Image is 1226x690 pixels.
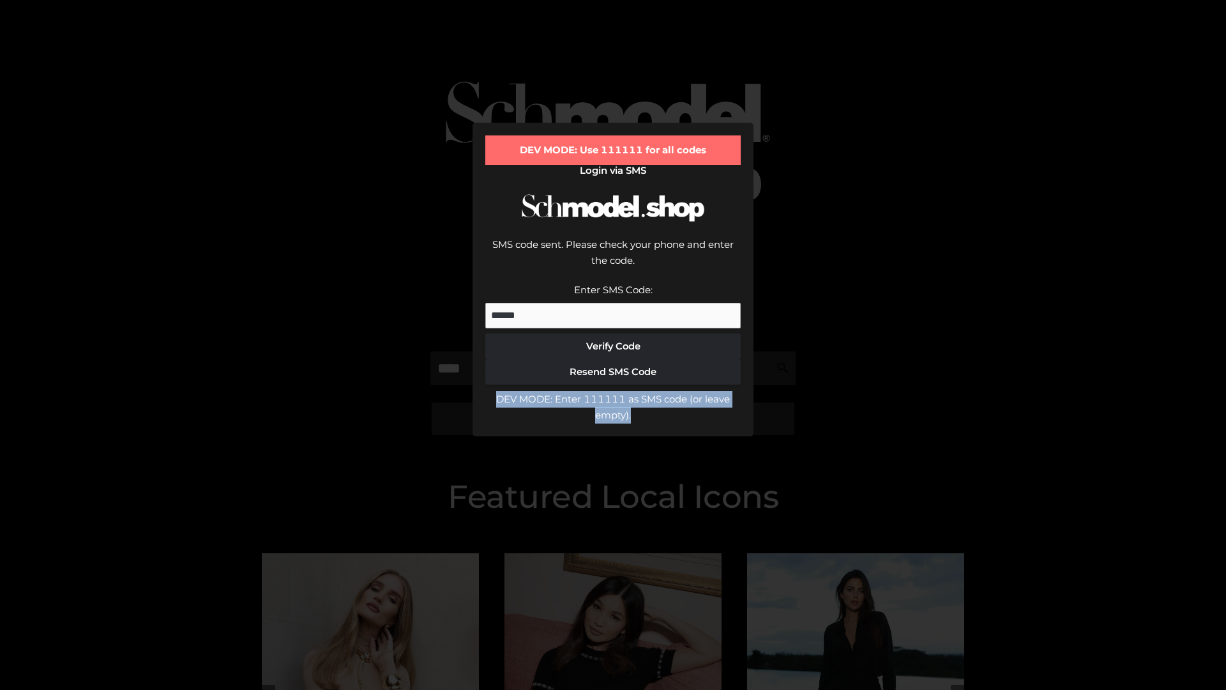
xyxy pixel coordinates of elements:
div: DEV MODE: Use 111111 for all codes [485,135,741,165]
div: SMS code sent. Please check your phone and enter the code. [485,236,741,282]
img: Schmodel Logo [517,183,709,233]
button: Resend SMS Code [485,359,741,385]
div: DEV MODE: Enter 111111 as SMS code (or leave empty). [485,391,741,424]
label: Enter SMS Code: [574,284,653,296]
h2: Login via SMS [485,165,741,176]
button: Verify Code [485,333,741,359]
